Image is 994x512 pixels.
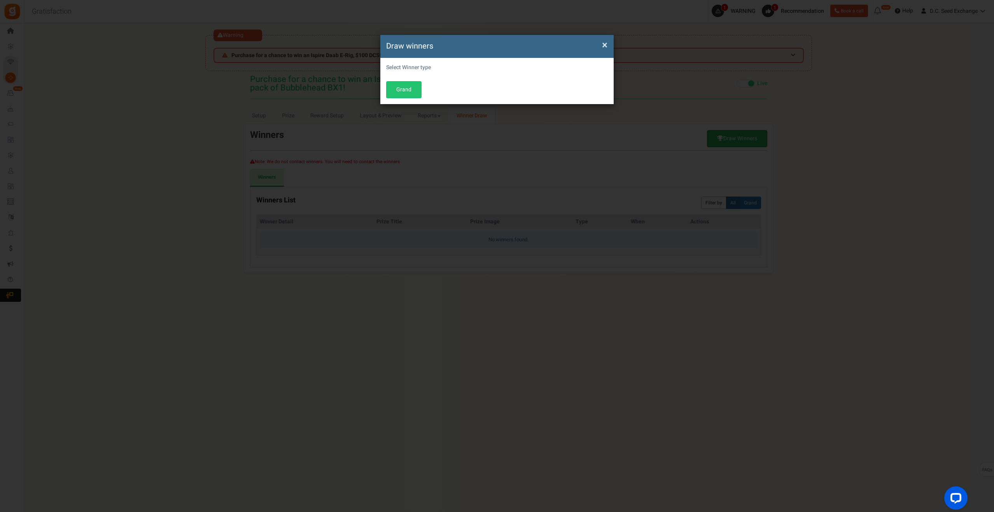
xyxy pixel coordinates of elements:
[386,64,431,71] label: Select Winner type
[602,41,607,49] button: Close
[602,38,607,52] span: ×
[386,41,608,52] h4: Draw winners
[386,81,422,98] button: Grand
